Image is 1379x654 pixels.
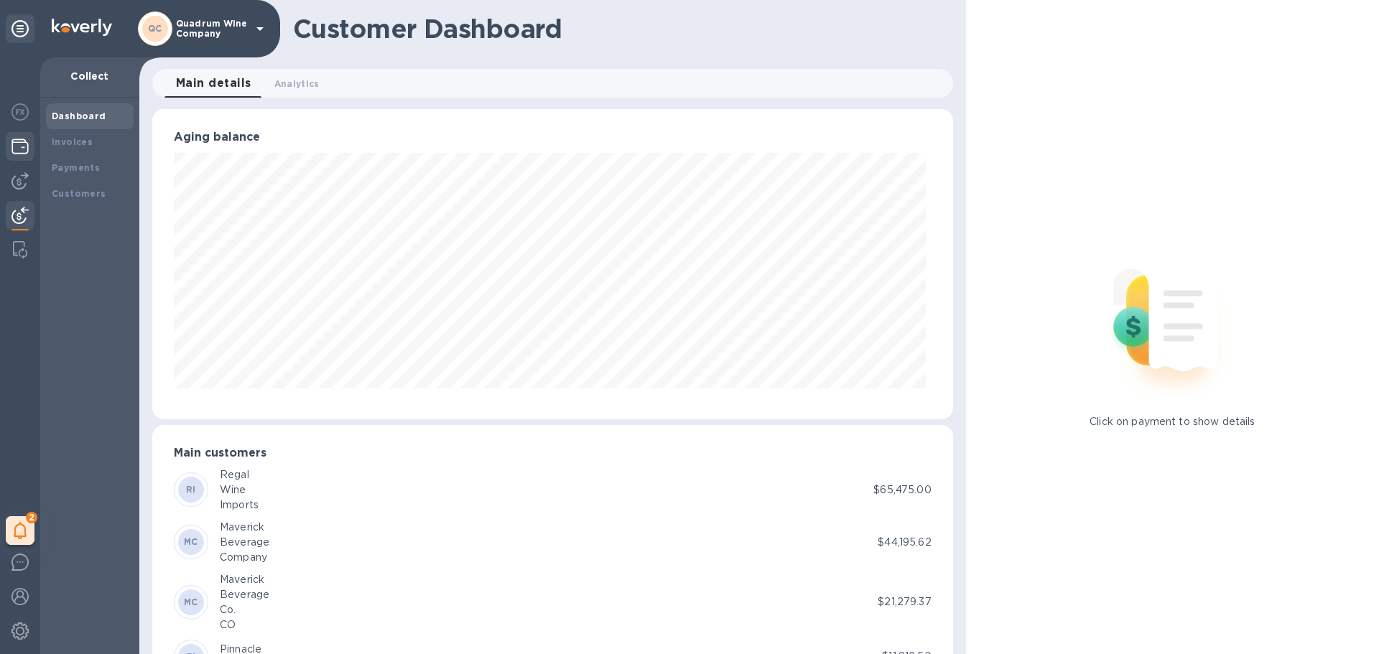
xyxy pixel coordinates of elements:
[220,572,269,587] div: Maverick
[11,103,29,121] img: Foreign exchange
[293,14,943,44] h1: Customer Dashboard
[52,136,93,147] b: Invoices
[878,594,931,609] p: $21,279.37
[174,447,932,460] h3: Main customers
[220,535,269,550] div: Beverage
[1090,414,1255,429] p: Click on payment to show details
[6,14,34,43] div: Unpin categories
[220,520,269,535] div: Maverick
[26,512,37,523] span: 2
[220,602,269,617] div: Co.
[220,617,269,632] div: CO
[52,162,100,173] b: Payments
[873,482,931,497] p: $65,475.00
[878,535,931,550] p: $44,195.62
[220,482,259,497] div: Wine
[220,467,259,482] div: Regal
[176,19,248,39] p: Quadrum Wine Company
[148,23,162,34] b: QC
[176,73,251,93] span: Main details
[220,497,259,513] div: Imports
[184,536,198,547] b: MC
[220,587,269,602] div: Beverage
[274,76,320,91] span: Analytics
[184,597,198,607] b: MC
[186,484,196,495] b: RI
[52,111,106,121] b: Dashboard
[52,188,106,199] b: Customers
[174,131,932,144] h3: Aging balance
[220,550,269,565] div: Company
[52,69,128,83] p: Collect
[52,19,112,36] img: Logo
[11,138,29,155] img: Wallets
